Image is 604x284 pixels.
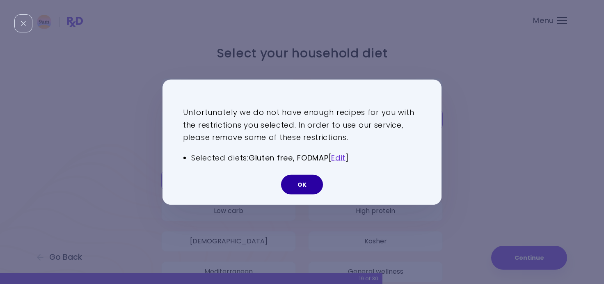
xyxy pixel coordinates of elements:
[191,151,421,164] li: Selected diets: [ ]
[331,152,345,163] a: Edit
[281,174,323,194] button: OK
[249,152,329,163] strong: Gluten free, FODMAP
[14,14,32,32] div: Close
[183,106,421,144] p: Unfortunately we do not have enough recipes for you with the restrictions you selected. In order ...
